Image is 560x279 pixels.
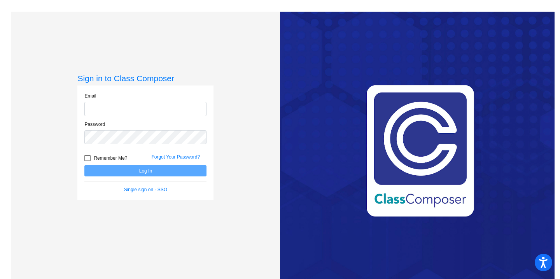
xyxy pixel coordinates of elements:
[84,92,96,99] label: Email
[84,165,206,176] button: Log In
[84,121,105,128] label: Password
[77,73,213,83] h3: Sign in to Class Composer
[94,153,127,163] span: Remember Me?
[124,187,167,192] a: Single sign on - SSO
[151,154,200,160] a: Forgot Your Password?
